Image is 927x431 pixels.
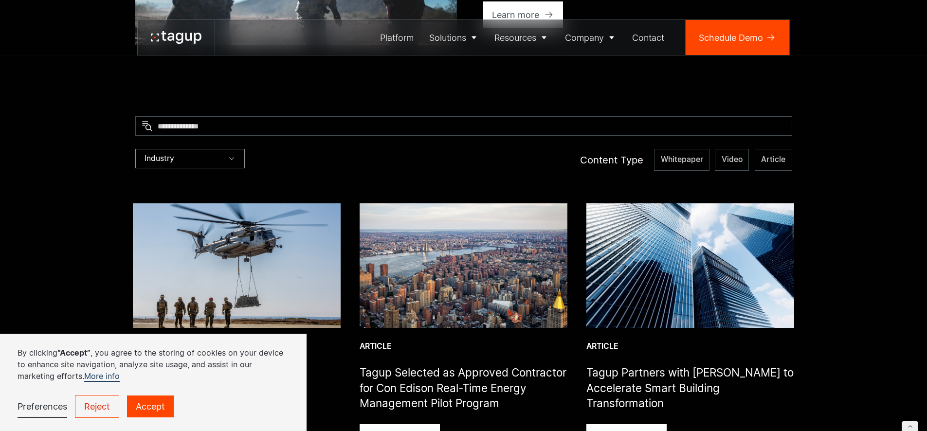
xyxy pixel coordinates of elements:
div: Schedule Demo [699,31,763,44]
a: Solutions [421,20,487,55]
div: Contact [632,31,664,44]
span: Whitepaper [661,154,703,165]
a: Schedule Demo [686,20,789,55]
div: Company [565,31,604,44]
div: Industry [135,149,245,168]
span: Video [722,154,743,165]
p: By clicking , you agree to the storing of cookies on your device to enhance site navigation, anal... [18,347,289,382]
div: Platform [380,31,414,44]
a: Contact [625,20,673,55]
strong: “Accept” [57,348,91,358]
div: Resources [494,31,536,44]
div: Article [586,341,794,352]
img: Tagup and Neeve partner to accelerate smart building transformation [586,203,794,328]
span: Article [761,154,785,165]
a: More info [84,371,120,382]
a: Resources [487,20,558,55]
h1: Tagup Partners with [PERSON_NAME] to Accelerate Smart Building Transformation [586,365,794,411]
div: Solutions [429,31,466,44]
h1: Tagup Selected as Approved Contractor for Con Edison Real-Time Energy Management Pilot Program [360,365,567,411]
a: Company [557,20,625,55]
div: Content Type [580,153,643,167]
div: Industry [145,154,174,163]
a: Accept [127,395,174,417]
div: Article [360,341,567,352]
form: Resources [135,116,792,171]
a: Platform [373,20,422,55]
a: Reject [75,395,119,418]
a: Preferences [18,395,67,418]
